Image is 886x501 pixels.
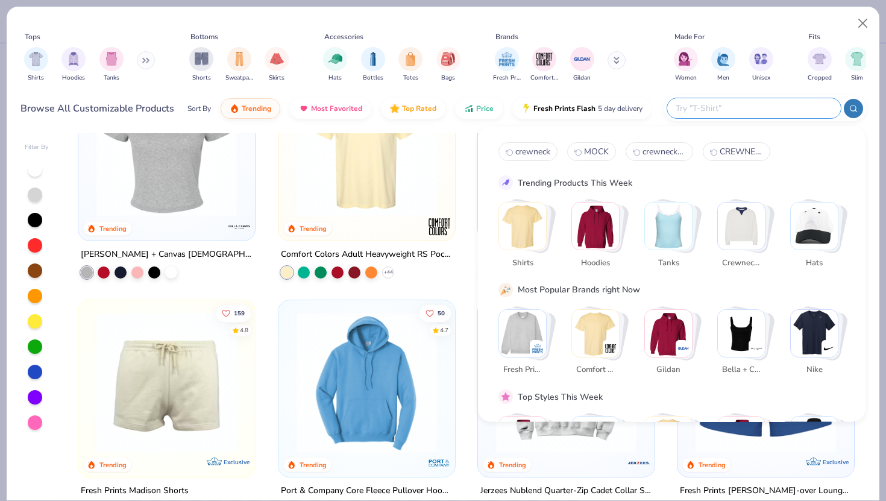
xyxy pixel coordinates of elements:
span: Totes [403,74,418,83]
button: filter button [711,47,735,83]
div: filter for Gildan [570,47,594,83]
button: filter button [398,47,423,83]
div: filter for Bags [436,47,460,83]
span: Cropped [808,74,832,83]
img: Hoodies Image [67,52,80,66]
span: Women [675,74,697,83]
button: Stack Card Button Classic [498,416,554,488]
span: 50 [437,310,444,316]
button: Most Favorited [290,98,371,119]
span: Shirts [28,74,44,83]
img: Preppy [791,417,838,464]
button: Close [852,12,875,35]
div: Fits [808,31,820,42]
img: Slim Image [850,52,864,66]
span: Bags [441,74,455,83]
div: Tops [25,31,40,42]
button: Stack Card Button Tanks [644,202,700,274]
img: Tanks [645,203,692,250]
button: Stack Card Button Nike [790,309,846,380]
span: Unisex [752,74,770,83]
div: Accessories [324,31,363,42]
div: filter for Hats [323,47,347,83]
button: filter button [265,47,289,83]
img: Hats Image [328,52,342,66]
img: trending.gif [230,104,239,113]
span: Comfort Colors [530,74,558,83]
button: filter button [530,47,558,83]
span: Tanks [104,74,119,83]
span: 5 day delivery [598,102,643,116]
button: filter button [225,47,253,83]
button: filter button [493,47,521,83]
div: Fresh Prints Madison Shorts [81,484,189,499]
img: Hoodies [572,203,619,250]
span: Sweatpants [225,74,253,83]
img: Gildan [645,309,692,356]
button: Stack Card Button Bella + Canvas [717,309,773,380]
img: Gildan Image [573,50,591,68]
img: Comfort Colors logo [427,215,451,239]
span: Top Rated [402,104,436,113]
span: Shirts [503,257,542,269]
div: filter for Comfort Colors [530,47,558,83]
div: Brands [495,31,518,42]
img: Classic [499,417,546,464]
span: Bottles [363,74,383,83]
img: Nike [791,309,838,356]
div: filter for Cropped [808,47,832,83]
img: Sportswear [572,417,619,464]
span: Most Favorited [311,104,362,113]
div: Trending Products This Week [518,176,632,189]
button: filter button [749,47,773,83]
span: Gildan [573,74,591,83]
span: 159 [234,310,245,316]
div: 4.7 [439,326,448,335]
span: Fresh Prints [493,74,521,83]
button: Trending [221,98,280,119]
button: filter button [61,47,86,83]
span: Price [476,104,494,113]
img: Fresh Prints [532,342,544,354]
img: Bags Image [441,52,454,66]
img: TopRated.gif [390,104,400,113]
div: Sort By [187,103,211,114]
div: filter for Tanks [99,47,124,83]
div: filter for Hoodies [61,47,86,83]
img: Tanks Image [105,52,118,66]
span: + 44 [383,269,392,276]
img: pink_star.gif [500,391,511,402]
span: Men [717,74,729,83]
span: Shorts [192,74,211,83]
div: Most Popular Brands right Now [518,283,640,296]
span: Trending [242,104,271,113]
button: filter button [570,47,594,83]
div: Browse All Customizable Products [20,101,174,116]
div: filter for Men [711,47,735,83]
img: party_popper.gif [500,284,511,295]
button: Top Rated [381,98,445,119]
div: Top Styles This Week [518,390,603,403]
span: MOCK [584,146,609,157]
img: 284e3bdb-833f-4f21-a3b0-720291adcbd9 [291,76,443,216]
div: filter for Bottles [361,47,385,83]
img: flash.gif [521,104,531,113]
img: Sweatpants Image [233,52,246,66]
button: Stack Card Button Athleisure [644,416,700,488]
img: Totes Image [404,52,417,66]
div: Bottoms [190,31,218,42]
button: Stack Card Button Sportswear [571,416,627,488]
img: Shorts Image [195,52,209,66]
div: filter for Totes [398,47,423,83]
span: Fresh Prints Flash [533,104,595,113]
span: Crewnecks [721,257,761,269]
div: Fresh Prints [PERSON_NAME]-over Lounge Shorts [680,484,852,499]
div: filter for Sweatpants [225,47,253,83]
img: Bottles Image [366,52,380,66]
span: crewneck [515,146,550,157]
img: Shirts Image [29,52,43,66]
button: filter button [189,47,213,83]
img: Unisex Image [754,52,768,66]
img: Port & Company logo [427,451,451,475]
img: d60be0fe-5443-43a1-ac7f-73f8b6aa2e6e [690,312,842,453]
